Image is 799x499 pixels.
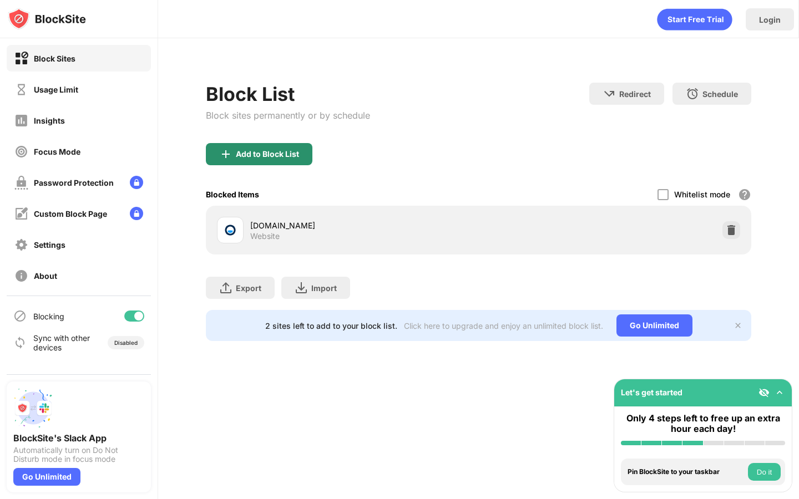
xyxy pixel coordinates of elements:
div: Let's get started [621,388,682,397]
div: Sync with other devices [33,333,90,352]
div: Redirect [619,89,651,99]
img: omni-setup-toggle.svg [774,387,785,398]
div: Automatically turn on Do Not Disturb mode in focus mode [13,446,144,464]
div: Pin BlockSite to your taskbar [628,468,745,476]
div: Website [250,231,280,241]
img: customize-block-page-off.svg [14,207,28,221]
div: Usage Limit [34,85,78,94]
img: push-slack.svg [13,388,53,428]
div: Login [759,15,781,24]
div: Whitelist mode [674,190,730,199]
div: Schedule [702,89,738,99]
img: settings-off.svg [14,238,28,252]
div: Disabled [114,339,138,346]
img: logo-blocksite.svg [8,8,86,30]
div: Block sites permanently or by schedule [206,110,370,121]
img: sync-icon.svg [13,336,27,349]
button: Do it [748,463,781,481]
img: eye-not-visible.svg [758,387,770,398]
img: favicons [224,223,237,237]
div: About [34,271,57,281]
img: insights-off.svg [14,114,28,128]
img: block-on.svg [14,52,28,65]
img: time-usage-off.svg [14,83,28,96]
img: blocking-icon.svg [13,309,27,323]
div: Add to Block List [236,150,299,159]
div: Insights [34,116,65,125]
div: Password Protection [34,178,114,187]
div: Focus Mode [34,147,80,156]
div: Import [311,283,337,293]
img: about-off.svg [14,269,28,283]
div: [DOMAIN_NAME] [250,220,478,231]
div: BlockSite's Slack App [13,432,144,444]
div: Blocking [33,312,64,321]
img: lock-menu.svg [130,176,143,189]
div: Only 4 steps left to free up an extra hour each day! [621,413,785,434]
div: Export [236,283,261,293]
img: lock-menu.svg [130,207,143,220]
div: Go Unlimited [616,314,692,337]
div: Custom Block Page [34,209,107,218]
img: focus-off.svg [14,145,28,159]
div: Settings [34,240,65,249]
img: password-protection-off.svg [14,176,28,190]
div: Go Unlimited [13,468,80,486]
img: x-button.svg [734,321,742,330]
div: Blocked Items [206,190,259,199]
div: Block Sites [34,54,75,63]
div: 2 sites left to add to your block list. [265,321,397,330]
div: Block List [206,83,370,105]
div: Click here to upgrade and enjoy an unlimited block list. [404,321,603,330]
div: animation [657,8,732,30]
